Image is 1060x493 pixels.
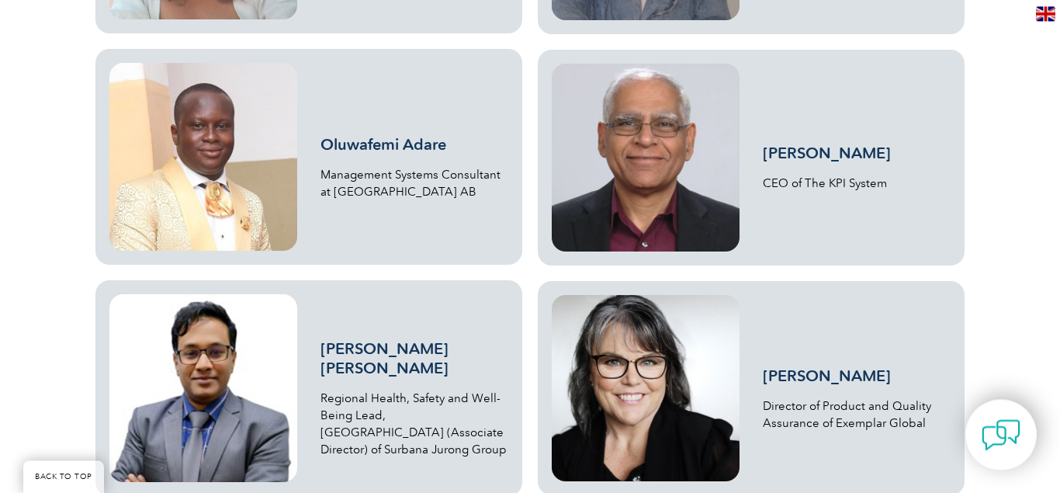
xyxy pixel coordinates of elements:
img: contact-chat.png [982,415,1020,454]
a: [PERSON_NAME] [763,144,891,162]
img: rai [552,64,740,252]
p: Management Systems Consultant at [GEOGRAPHIC_DATA] AB [320,166,508,200]
a: Oluwafemi Adare [320,135,446,154]
p: Regional Health, Safety and Well-Being Lead, [GEOGRAPHIC_DATA] (Associate Director) of Surbana Ju... [320,390,508,458]
p: CEO of The KPI System [763,175,951,192]
a: BACK TO TOP [23,460,104,493]
img: en [1036,6,1055,21]
a: [PERSON_NAME] [763,366,891,385]
a: [PERSON_NAME] [PERSON_NAME] [320,339,449,377]
img: wendy [552,295,740,482]
p: Director of Product and Quality Assurance of Exemplar Global [763,398,951,432]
